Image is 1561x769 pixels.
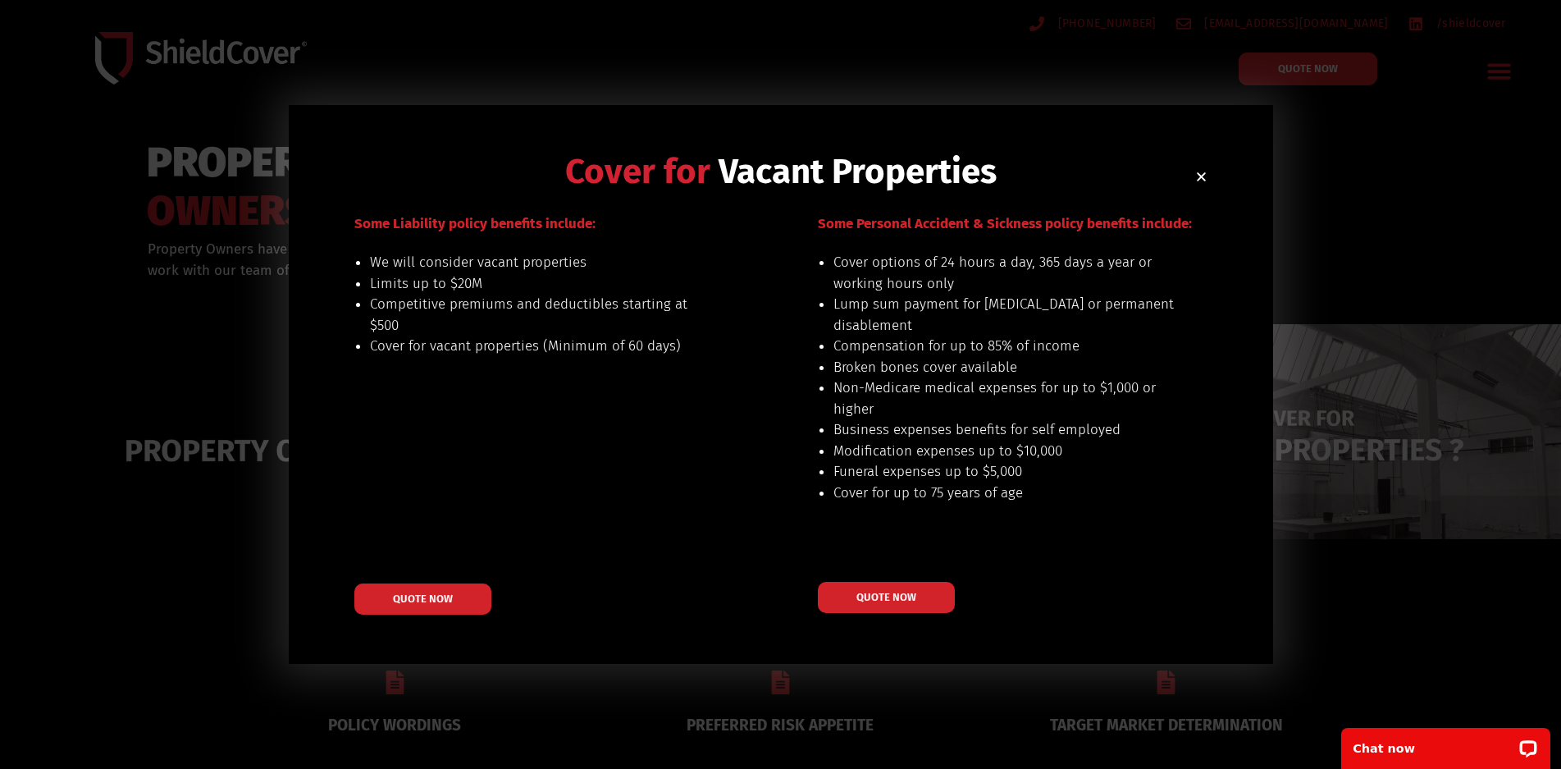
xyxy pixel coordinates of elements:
a: QUOTE NOW [818,582,955,613]
li: Modification expenses up to $10,000 [833,441,1175,462]
li: Cover options of 24 hours a day, 365 days a year or working hours only [833,252,1175,294]
span: Vacant Properties [719,151,997,192]
span: Some Liability policy benefits include: [354,215,596,232]
iframe: LiveChat chat widget [1331,717,1561,769]
li: Non-Medicare medical expenses for up to $1,000 or higher [833,378,1175,419]
li: Lump sum payment for [MEDICAL_DATA] or permanent disablement [833,294,1175,336]
li: Broken bones cover available [833,357,1175,378]
li: Compensation for up to 85% of income [833,336,1175,357]
a: Close [1195,171,1207,183]
li: Funeral expenses up to $5,000 [833,461,1175,483]
li: Cover for vacant properties (Minimum of 60 days) [370,336,712,357]
span: QUOTE NOW [393,593,453,604]
span: Cover for [565,151,710,192]
li: Limits up to $20M [370,273,712,295]
li: Cover for up to 75 years of age [833,483,1175,504]
li: Business expenses benefits for self employed [833,419,1175,441]
a: QUOTE NOW [354,584,491,615]
li: We will consider vacant properties [370,252,712,273]
li: Competitive premiums and deductibles starting at $500 [370,294,712,336]
span: Some Personal Accident & Sickness policy benefits include: [818,215,1192,232]
span: QUOTE NOW [856,592,916,602]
